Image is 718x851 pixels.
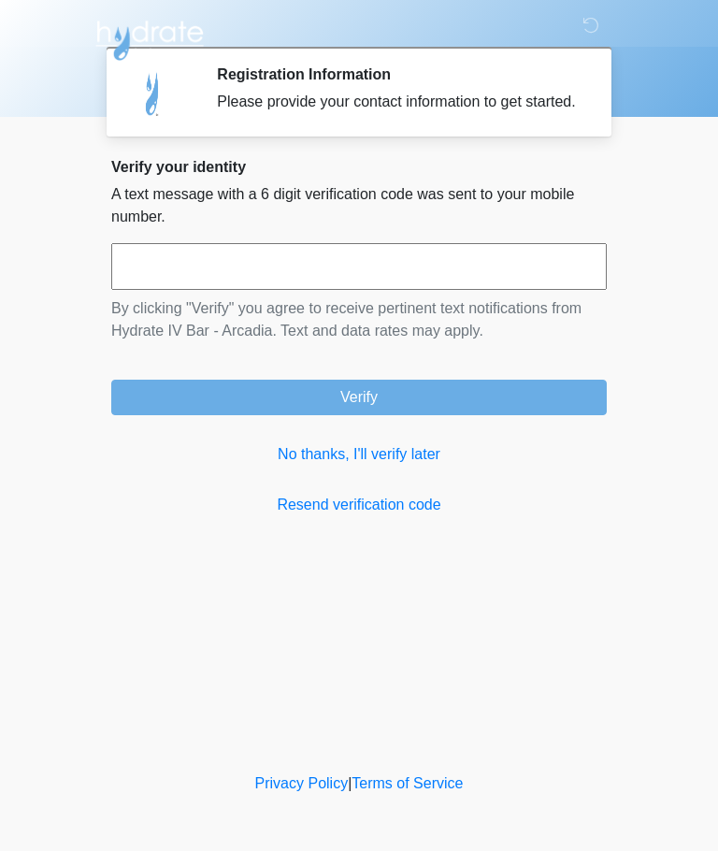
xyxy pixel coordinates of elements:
p: A text message with a 6 digit verification code was sent to your mobile number. [111,183,607,228]
a: | [348,775,352,791]
img: Agent Avatar [125,65,181,122]
p: By clicking "Verify" you agree to receive pertinent text notifications from Hydrate IV Bar - Arca... [111,297,607,342]
img: Hydrate IV Bar - Arcadia Logo [93,14,207,62]
a: Privacy Policy [255,775,349,791]
button: Verify [111,380,607,415]
a: No thanks, I'll verify later [111,443,607,466]
h2: Verify your identity [111,158,607,176]
a: Terms of Service [352,775,463,791]
div: Please provide your contact information to get started. [217,91,579,113]
a: Resend verification code [111,494,607,516]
